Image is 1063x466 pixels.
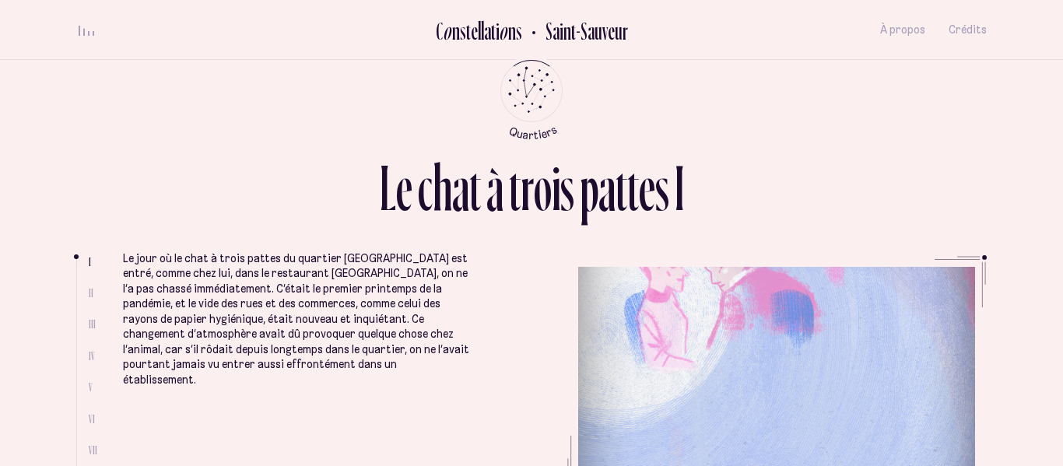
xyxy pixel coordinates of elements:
div: s [516,18,522,44]
div: l [478,18,481,44]
div: t [627,156,639,220]
div: e [396,156,412,220]
div: p [580,156,598,220]
button: Retour au Quartier [522,17,628,43]
button: Retour au menu principal [486,60,577,140]
div: à [486,156,503,220]
div: s [655,156,669,220]
div: L [380,156,396,220]
div: t [491,18,496,44]
div: s [560,156,574,220]
button: Crédits [949,12,987,48]
div: t [469,156,481,220]
div: a [484,18,491,44]
div: a [598,156,616,220]
span: II [89,286,93,300]
h2: Saint-Sauveur [534,18,628,44]
div: i [496,18,500,44]
div: t [466,18,471,44]
div: r [521,156,534,220]
span: À propos [880,23,925,37]
div: s [460,18,466,44]
div: o [443,18,452,44]
div: t [509,156,521,220]
div: t [616,156,627,220]
div: o [499,18,508,44]
div: e [639,156,655,220]
div: a [452,156,469,220]
button: À propos [880,12,925,48]
span: I [89,255,91,268]
p: Le jour où le chat à trois pattes du quartier [GEOGRAPHIC_DATA] est entré, comme chez lui, dans l... [123,251,469,388]
span: V [89,380,93,394]
div: i [552,156,560,220]
div: e [471,18,478,44]
div: I [675,156,684,220]
span: VII [89,443,97,457]
div: n [508,18,516,44]
div: n [452,18,460,44]
span: IV [89,349,95,363]
div: o [534,156,552,220]
div: C [436,18,443,44]
div: c [418,156,433,220]
span: III [89,317,96,331]
div: h [433,156,452,220]
span: VI [89,412,95,426]
div: l [481,18,484,44]
button: volume audio [76,22,96,38]
span: Crédits [949,23,987,37]
tspan: Quartiers [507,122,559,142]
